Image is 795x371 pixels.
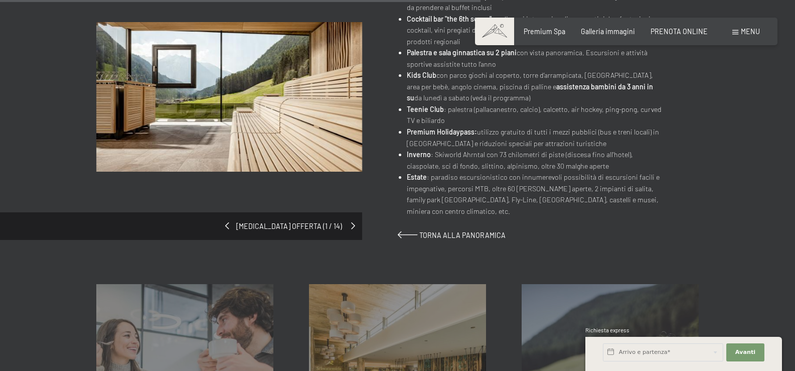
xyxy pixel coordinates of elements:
[407,150,431,159] strong: Inverno
[407,70,664,104] li: con parco giochi al coperto, torre d’arrampicata, [GEOGRAPHIC_DATA], area per bebè, angolo cinema...
[407,48,485,57] strong: Palestra e sala ginnastica
[407,14,664,48] li: con liquori internazionali, grappe tipiche, fantasiosi cocktail, vini pregiati dalla nostra canti...
[581,27,635,36] a: Galleria immagini
[419,231,506,239] span: Torna alla panoramica
[96,22,362,172] img: Just Relax // 5=4
[741,27,760,36] span: Menu
[407,172,664,217] li: : paradiso escursionistico con innumerevoli possibilità di escursioni facili e impegnative, perco...
[487,48,517,57] strong: su 2 piani
[407,47,664,70] li: con vista panoramica. Escursioni e attività sportive assistite tutto l’anno
[407,149,664,172] li: : Skiworld Ahrntal con 73 chilometri di piste (discesa fino all'hotel), ciaspolate, sci di fondo,...
[407,173,427,181] strong: Estate
[585,327,629,333] span: Richiesta express
[407,104,664,127] li: : palestra (pallacanestro, calcio), calcetto, air hockey, ping-pong, curved TV e biliardo
[735,348,755,356] span: Avanti
[229,221,349,231] span: [MEDICAL_DATA] offerta (1 / 14)
[524,27,565,36] a: Premium Spa
[407,105,444,113] strong: Teenie Club
[407,127,664,149] li: utilizzo gratuito di tutti i mezzi pubblici (bus e treni locali) in [GEOGRAPHIC_DATA] e riduzioni...
[407,71,436,79] strong: Kids Club
[407,15,492,23] strong: Cocktail bar "the 6th sense"
[407,128,477,136] strong: Premium Holidaypass:
[398,231,506,239] a: Torna alla panoramica
[651,27,708,36] a: PRENOTA ONLINE
[726,343,764,361] button: Avanti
